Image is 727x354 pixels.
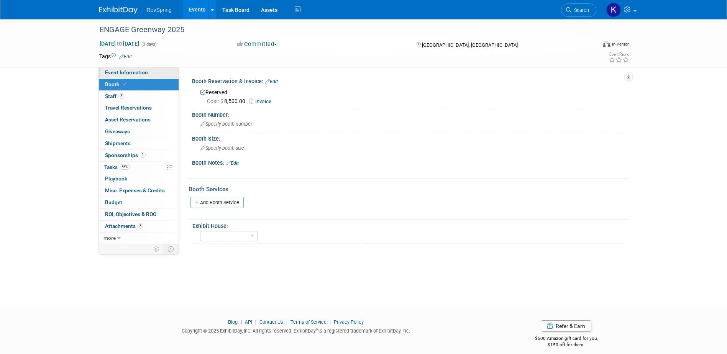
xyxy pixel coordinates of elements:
[105,223,143,229] span: Attachments
[99,162,179,173] a: Tasks55%
[561,3,596,17] a: Search
[504,330,628,348] div: $500 Amazon gift card for you,
[105,152,146,158] span: Sponsorships
[147,7,172,13] span: RevSpring
[551,40,630,51] div: Event Format
[99,185,179,197] a: Misc. Expenses & Credits
[99,326,493,334] div: Copyright © 2025 ExhibitDay, Inc. All rights reserved. ExhibitDay is a registered trademark of Ex...
[609,52,629,56] div: Event Rating
[163,244,179,254] td: Toggle Event Tabs
[138,223,143,229] span: 3
[123,82,127,86] i: Booth reservation complete
[541,320,591,332] a: Refer & Earn
[603,41,610,47] img: Format-Inperson.png
[192,157,628,167] div: Booth Notes:
[192,75,628,85] div: Booth Reservation & Invoice:
[140,152,146,158] span: 1
[259,319,283,325] a: Contact Us
[105,128,130,134] span: Giveaways
[99,173,179,185] a: Playbook
[99,150,179,161] a: Sponsorships1
[105,175,127,182] span: Playbook
[99,52,132,60] td: Tags
[99,114,179,126] a: Asset Reservations
[99,102,179,114] a: Travel Reservations
[198,87,622,105] div: Reserved
[99,233,179,244] a: more
[99,7,138,14] img: ExhibitDay
[265,79,278,84] a: Edit
[99,79,179,90] a: Booth
[99,67,179,79] a: Event Information
[141,42,157,47] span: (3 days)
[104,164,130,170] span: Tasks
[316,328,318,332] sup: ®
[284,319,289,325] span: |
[192,133,628,143] div: Booth Size:
[334,319,364,325] a: Privacy Policy
[105,199,122,205] span: Budget
[99,91,179,102] a: Staff3
[207,98,248,104] span: 8,500.00
[192,109,628,119] div: Booth Number:
[118,93,124,99] span: 3
[239,319,244,325] span: |
[99,40,139,47] span: [DATE] [DATE]
[119,54,132,59] a: Edit
[105,69,148,75] span: Event Information
[200,145,244,151] span: Specify booth size
[245,319,252,325] a: API
[120,164,130,170] span: 55%
[105,140,131,146] span: Shipments
[228,319,238,325] a: Blog
[612,41,630,47] div: In-Person
[105,187,165,193] span: Misc. Expenses & Credits
[105,93,124,99] span: Staff
[99,197,179,208] a: Budget
[253,319,258,325] span: |
[105,81,128,87] span: Booth
[207,98,224,104] span: Cost: $
[328,319,333,325] span: |
[226,161,239,166] a: Edit
[235,40,280,48] button: Committed
[189,185,628,193] div: Booth Services
[99,221,179,232] a: Attachments3
[105,211,156,217] span: ROI, Objectives & ROO
[200,121,252,127] span: Specify booth number
[150,244,163,254] td: Personalize Event Tab Strip
[504,342,628,348] div: $150 off for them.
[99,138,179,149] a: Shipments
[190,197,244,208] a: Add Booth Service
[249,98,275,104] a: Invoice
[99,126,179,138] a: Giveaways
[422,42,518,48] span: [GEOGRAPHIC_DATA], [GEOGRAPHIC_DATA]
[99,209,179,220] a: ROI, Objectives & ROO
[606,3,621,17] img: Kelsey Culver
[103,235,116,241] span: more
[290,319,327,325] a: Terms of Service
[105,116,151,123] span: Asset Reservations
[105,105,152,111] span: Travel Reservations
[116,41,123,47] span: to
[571,7,589,13] span: Search
[192,220,625,230] div: Exhibit House:
[97,23,585,37] div: ENGAGE Greenway 2025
